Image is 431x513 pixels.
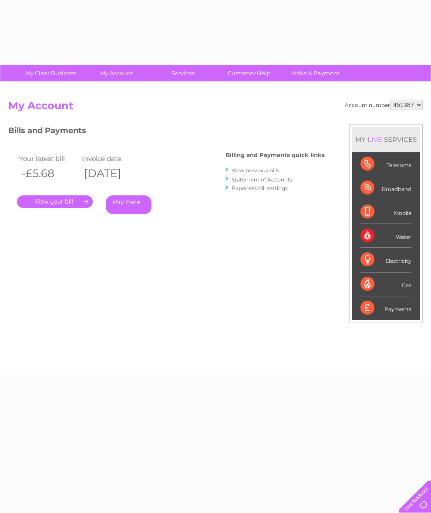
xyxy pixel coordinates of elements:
div: Gas [360,272,411,296]
div: MY SERVICES [352,127,420,152]
div: Water [360,224,411,248]
div: Mobile [360,200,411,224]
a: Paperless bill settings [232,185,288,191]
h3: Bills and Payments [8,124,325,140]
div: Payments [360,296,411,320]
div: Telecoms [360,152,411,176]
a: Statement of Accounts [232,176,293,183]
div: Account number [345,100,423,110]
a: Services [147,65,219,81]
a: Customer Help [213,65,285,81]
th: -£5.68 [17,164,80,182]
a: View previous bills [232,167,279,174]
td: Invoice date [80,153,142,164]
div: LIVE [366,135,384,144]
a: Make A Payment [279,65,351,81]
a: Pay Here [106,195,152,214]
a: My Clear Business [15,65,87,81]
td: Your latest bill [17,153,80,164]
th: [DATE] [80,164,142,182]
a: My Account [81,65,153,81]
h4: Billing and Payments quick links [226,152,325,158]
div: Electricity [360,248,411,272]
div: Broadband [360,176,411,200]
a: . [17,195,93,208]
h2: My Account [8,100,423,116]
